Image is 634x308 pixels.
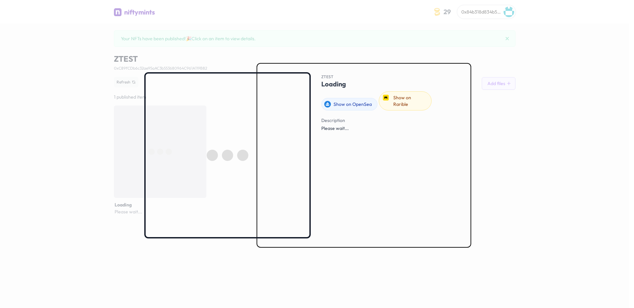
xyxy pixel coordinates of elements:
[321,117,460,124] span: Description
[321,79,346,89] span: Loading
[379,91,432,110] a: Show on Rarible
[324,101,331,108] img: opensea-logo.137beca2.svg
[321,125,349,131] span: Please wait...
[321,98,377,110] a: Show on OpenSea
[381,94,390,101] img: rarible-logo.1b84ba50.svg
[321,74,460,79] span: ZTEST
[144,72,311,238] img: Loading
